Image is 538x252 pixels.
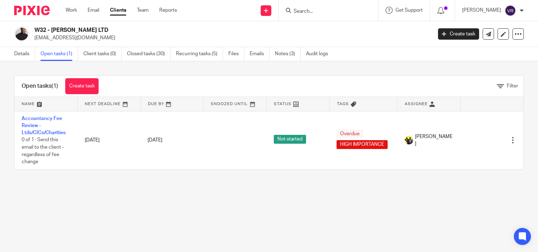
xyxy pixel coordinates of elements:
[415,133,454,148] span: [PERSON_NAME]
[66,7,77,14] a: Work
[211,102,248,106] span: Snoozed Until
[250,47,270,61] a: Emails
[110,7,126,14] a: Clients
[505,5,516,16] img: svg%3E
[275,47,301,61] a: Notes (3)
[83,47,122,61] a: Client tasks (0)
[127,47,171,61] a: Closed tasks (30)
[51,83,58,89] span: (1)
[306,47,333,61] a: Audit logs
[507,84,518,88] span: Filter
[148,138,162,143] span: [DATE]
[137,7,149,14] a: Team
[274,135,306,144] span: Not started
[438,28,479,40] a: Create task
[462,7,501,14] p: [PERSON_NAME]
[337,102,349,106] span: Tags
[159,7,177,14] a: Reports
[228,47,244,61] a: Files
[34,27,349,34] h2: W32 - [PERSON_NAME] LTD
[88,7,99,14] a: Email
[14,6,50,15] img: Pixie
[22,138,64,165] span: 0 of 1 · Send this email to the client - regardless of fee change
[176,47,223,61] a: Recurring tasks (5)
[405,136,413,144] img: Yemi-Starbridge.jpg
[337,140,388,149] span: HIGH IMPORTANCE
[395,8,423,13] span: Get Support
[293,8,357,15] input: Search
[40,47,78,61] a: Open tasks (1)
[22,116,66,136] a: Accountancy Fee Review - Ltds/CICs/Charities
[22,82,58,90] h1: Open tasks
[274,102,292,106] span: Status
[14,27,29,41] img: Jonathan%20Wright%20(Livingstone).jpg
[337,130,363,138] span: Overdue
[65,78,99,94] a: Create task
[78,111,141,169] td: [DATE]
[14,47,35,61] a: Details
[34,34,427,41] p: [EMAIL_ADDRESS][DOMAIN_NAME]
